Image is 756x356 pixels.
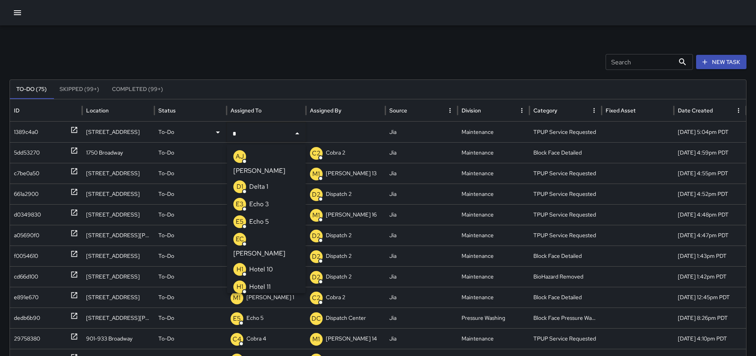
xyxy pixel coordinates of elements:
div: 9/29/2025, 12:45pm PDT [674,287,746,308]
div: 2350 Harrison Street [82,225,154,246]
p: Cobra 2 [326,143,345,163]
div: Fixed Asset [606,107,636,114]
p: [PERSON_NAME] 1 [246,287,294,308]
div: Jia [385,266,458,287]
p: To-Do [158,287,174,308]
div: Assigned By [310,107,341,114]
button: Completed (99+) [106,80,169,99]
div: Jia [385,142,458,163]
div: d0349830 [14,205,41,225]
div: 5dd53270 [14,143,40,163]
div: Maintenance [458,328,530,349]
p: M1 [233,293,240,303]
p: Dispatch 2 [246,143,272,163]
p: To-Do [158,308,174,328]
div: 661a2900 [14,184,38,204]
div: Jia [385,204,458,225]
div: Division [462,107,481,114]
p: To-Do [158,246,174,266]
div: Jia [385,328,458,349]
p: D2 [312,273,321,282]
div: 2264 Webster Street [82,308,154,328]
div: Status [158,107,176,114]
p: EC [236,234,244,244]
div: 377 15th Street [82,246,154,266]
div: ID [14,107,19,114]
div: 9/29/2025, 5:04pm PDT [674,122,746,142]
div: 9/29/2025, 1:43pm PDT [674,246,746,266]
p: To-Do [158,122,174,142]
button: Skipped (99+) [53,80,106,99]
p: E5 [233,314,241,323]
div: Assigned To [231,107,262,114]
div: Date Created [678,107,713,114]
button: Category column menu [589,105,600,116]
div: e891e670 [14,287,38,308]
div: 9/29/2025, 4:55pm PDT [674,163,746,184]
p: To-Do [158,163,174,184]
p: Dispatch Center [326,308,366,328]
div: 9/29/2025, 4:48pm PDT [674,204,746,225]
div: TPUP Service Requested [529,328,602,349]
div: 9/29/2025, 1:42pm PDT [674,266,746,287]
p: To-Do [158,143,174,163]
div: 9/29/2025, 4:52pm PDT [674,184,746,204]
p: To-Do [158,225,174,246]
div: Block Face Detailed [529,246,602,266]
div: Maintenance [458,122,530,142]
p: D2 [312,252,321,261]
p: M1 [312,211,320,220]
div: Maintenance [458,142,530,163]
p: Cobra 4 [246,329,266,349]
div: Block Face Detailed [529,142,602,163]
p: To-Do [158,329,174,349]
div: 9/29/2025, 4:59pm PDT [674,142,746,163]
div: Maintenance [458,266,530,287]
p: D2 [312,190,321,199]
div: 1750 Broadway [82,142,154,163]
p: [PERSON_NAME] [233,166,285,176]
div: a05690f0 [14,225,39,246]
p: [PERSON_NAME] 16 [326,205,377,225]
p: Dispatch 2 [326,246,352,266]
div: TPUP Service Requested [529,204,602,225]
div: Maintenance [458,287,530,308]
p: Echo 3 [249,199,269,209]
div: 1701 Franklin Street [82,163,154,184]
p: To-Do [158,184,174,204]
p: H1 [237,265,243,274]
div: Jia [385,287,458,308]
p: To-Do [158,205,174,225]
p: E3 [236,199,244,209]
p: DC [312,314,321,323]
div: Source [389,107,407,114]
p: Dispatch 2 [326,184,352,204]
div: Maintenance [458,246,530,266]
button: Source column menu [444,105,456,116]
div: Maintenance [458,204,530,225]
p: To-Do [158,267,174,287]
p: Echo 5 [246,308,264,328]
div: Jia [385,163,458,184]
div: Jia [385,246,458,266]
div: Maintenance [458,225,530,246]
p: Cobra 2 [326,287,345,308]
p: [PERSON_NAME] 13 [326,163,377,184]
div: 380 15th Street [82,266,154,287]
div: 755 Franklin Street [82,184,154,204]
div: 155 Grand Avenue [82,204,154,225]
div: BioHazard Removed [529,266,602,287]
div: Block Face Detailed [529,287,602,308]
p: C2 [312,149,321,158]
div: c7be0a50 [14,163,39,184]
div: Pressure Washing [458,308,530,328]
p: Hotel 10 [249,265,273,274]
div: 901-933 Broadway [82,328,154,349]
div: 441 9th Street [82,122,154,142]
div: TPUP Service Requested [529,122,602,142]
div: Jia [385,225,458,246]
p: M1 [312,169,320,179]
div: 9/27/2025, 8:26pm PDT [674,308,746,328]
p: C2 [312,293,321,303]
div: 9/29/2025, 4:47pm PDT [674,225,746,246]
